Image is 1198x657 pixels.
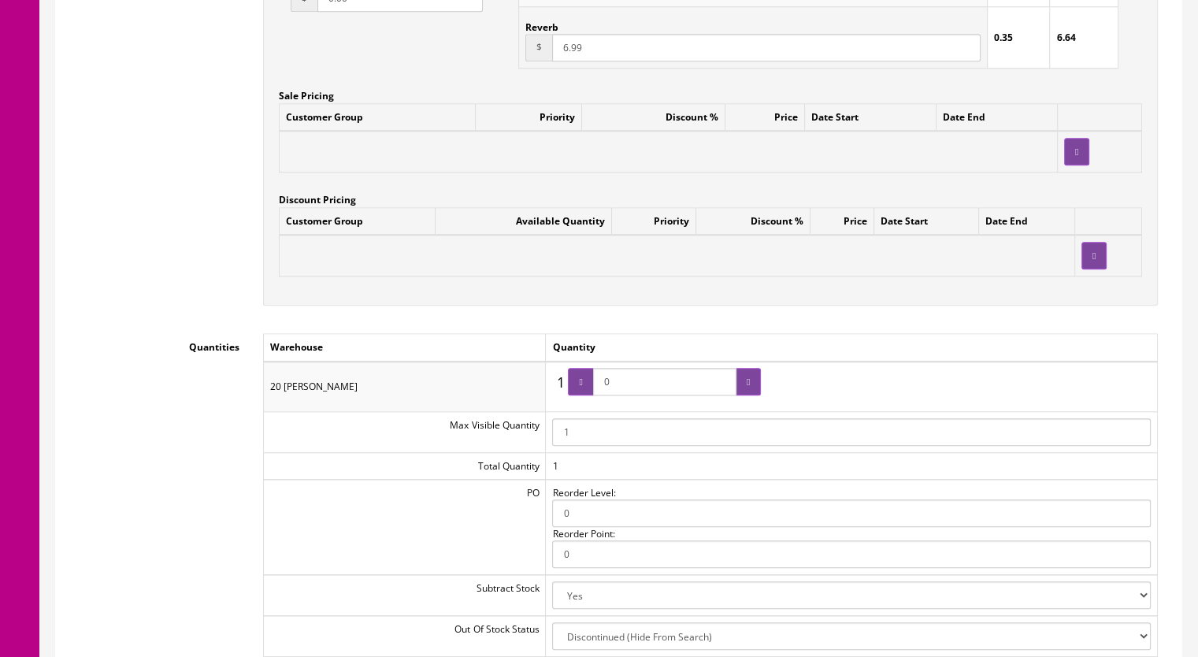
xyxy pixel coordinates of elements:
strong: 6.64 [1056,31,1075,44]
label: Reverb [525,13,558,34]
td: Total Quantity [264,452,546,479]
span: 1 [552,369,568,397]
td: Priority [476,103,581,131]
label: Sale Pricing [279,82,334,103]
td: Price [810,208,873,236]
td: Date End [978,208,1074,236]
input: This should be a number with up to 2 decimal places. [552,34,981,61]
td: Priority [612,208,696,236]
td: Price [725,103,805,131]
td: Customer Group [280,103,476,131]
td: Date End [937,103,1058,131]
td: 1 [546,452,1158,479]
span: $ [525,34,552,61]
td: Warehouse [264,334,546,362]
span: Out Of Stock Status [454,622,539,636]
strong: 0.35 [994,31,1013,44]
font: This item is already packaged and ready for shipment so this will ship quick. [229,158,665,174]
td: Date Start [805,103,937,131]
td: Quantity [546,334,1158,362]
td: Reorder Level: Reorder Point: [546,479,1158,574]
span: Max Visible Quantity [450,418,539,432]
strong: [PERSON_NAME] Clamp [302,21,590,50]
td: Customer Group [280,208,436,236]
td: Discount % [696,208,810,236]
td: PO [264,479,546,574]
label: Discount Pricing [279,186,356,207]
td: Discount % [581,103,725,131]
td: Date Start [873,208,978,236]
td: Available Quantity [436,208,612,236]
td: 20 [PERSON_NAME] [264,362,546,412]
font: You are bidding on a [PERSON_NAME] Clamp, 1.5” in diameter, pulled off an MDS-10/8/6 Rack. [PERSO... [28,102,865,141]
label: Quantities [68,333,251,354]
td: Subtract Stock [264,575,546,616]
